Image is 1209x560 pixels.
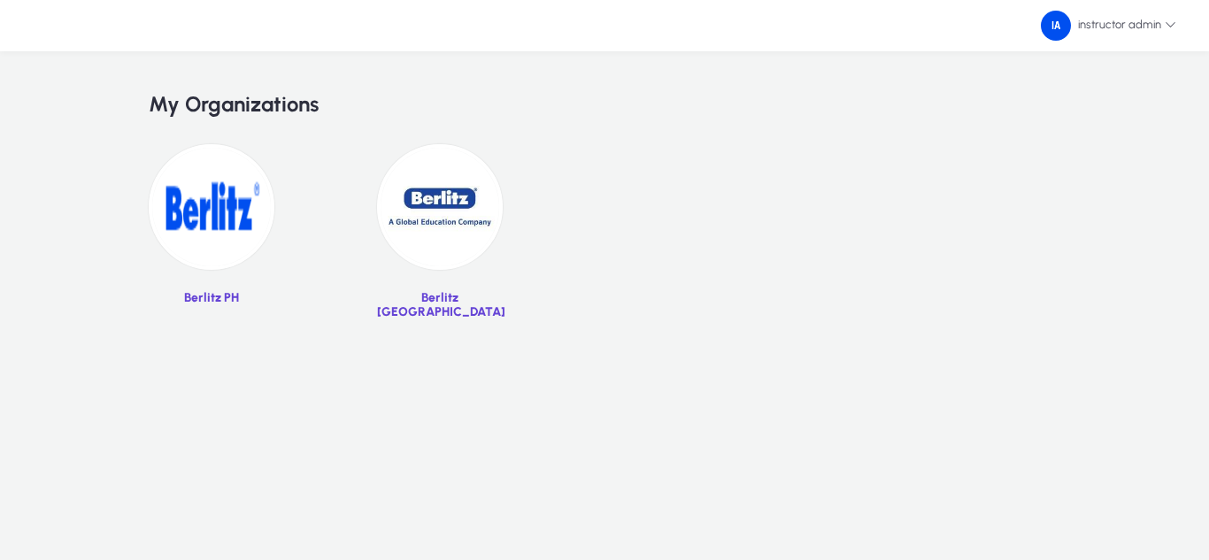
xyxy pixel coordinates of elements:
[1041,11,1071,41] img: 239.png
[377,144,503,270] img: 34.jpg
[377,144,503,333] a: Berlitz [GEOGRAPHIC_DATA]
[377,291,503,320] p: Berlitz [GEOGRAPHIC_DATA]
[1041,11,1176,41] span: instructor admin
[149,144,274,333] a: Berlitz PH
[1027,10,1190,42] button: instructor admin
[149,144,274,270] img: 28.png
[149,92,1060,118] h2: My Organizations
[149,291,274,306] p: Berlitz PH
